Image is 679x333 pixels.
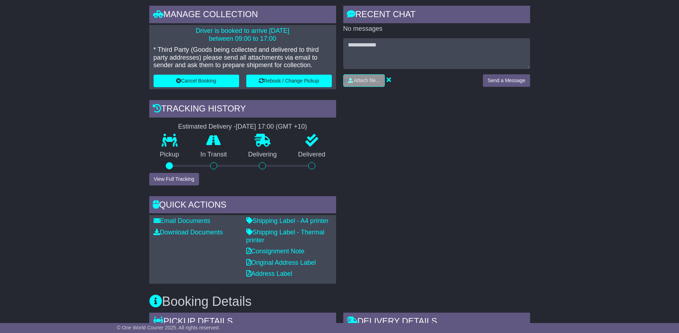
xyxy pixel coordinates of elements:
[149,313,336,332] div: Pickup Details
[149,151,190,159] p: Pickup
[246,270,292,277] a: Address Label
[149,173,199,185] button: View Full Tracking
[246,229,325,244] a: Shipping Label - Thermal printer
[154,217,210,224] a: Email Documents
[154,27,332,43] p: Driver is booked to arrive [DATE] between 09:00 to 17:00
[236,123,307,131] div: [DATE] 17:00 (GMT +10)
[246,259,316,266] a: Original Address Label
[154,75,239,87] button: Cancel Booking
[343,313,530,332] div: Delivery Details
[190,151,238,159] p: In Transit
[483,74,530,87] button: Send a Message
[287,151,336,159] p: Delivered
[154,46,332,69] p: * Third Party (Goods being collected and delivered to third party addresses) please send all atta...
[117,325,220,330] span: © One World Courier 2025. All rights reserved.
[246,217,329,224] a: Shipping Label - A4 printer
[246,75,332,87] button: Rebook / Change Pickup
[343,25,530,33] p: No messages
[149,123,336,131] div: Estimated Delivery -
[343,6,530,25] div: RECENT CHAT
[246,248,305,255] a: Consignment Note
[149,100,336,119] div: Tracking history
[238,151,288,159] p: Delivering
[149,6,336,25] div: Manage collection
[154,229,223,236] a: Download Documents
[149,196,336,215] div: Quick Actions
[149,294,530,309] h3: Booking Details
